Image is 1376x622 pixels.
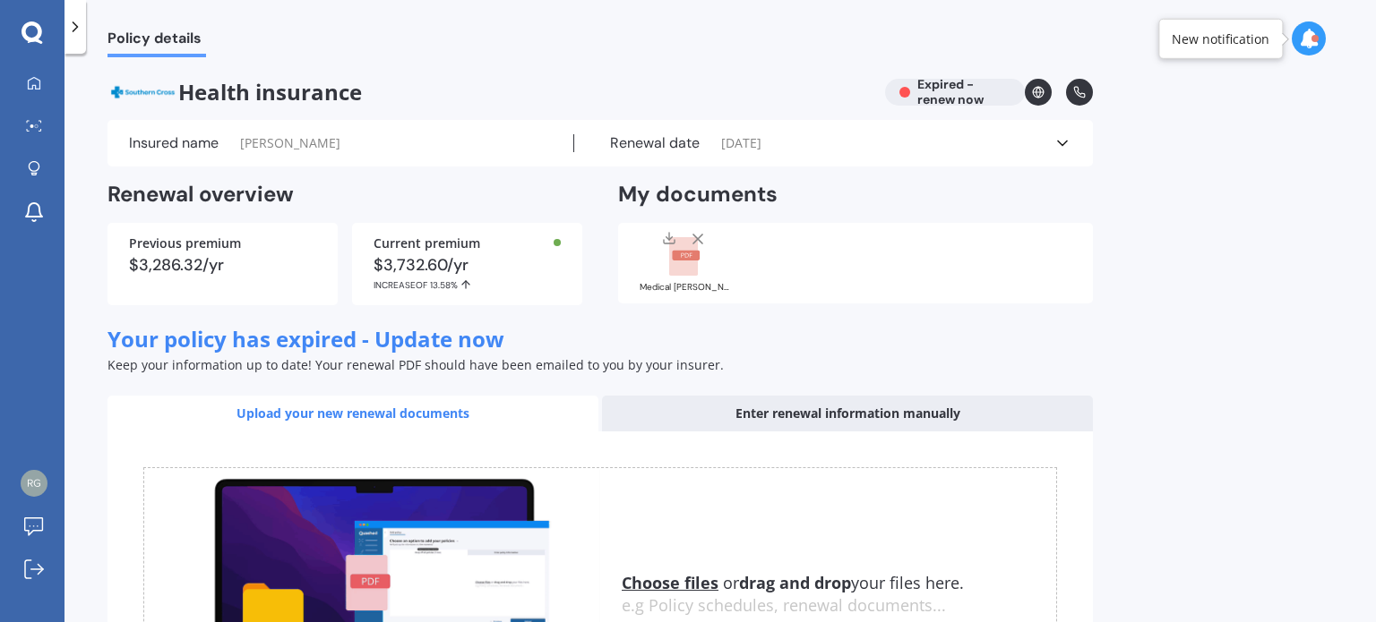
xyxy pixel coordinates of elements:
span: 13.58% [430,279,458,291]
span: Keep your information up to date! Your renewal PDF should have been emailed to you by your insurer. [107,356,724,373]
span: INCREASE OF [374,279,430,291]
label: Insured name [129,134,219,152]
div: $3,286.32/yr [129,257,316,273]
span: [PERSON_NAME] [240,134,340,152]
span: Policy details [107,30,206,54]
b: drag and drop [739,572,851,593]
img: SouthernCross.png [107,79,178,106]
img: 5644d5986bd0b2fb80f0ff3f04553603 [21,470,47,497]
div: Current premium [374,237,561,250]
span: [DATE] [721,134,761,152]
span: Your policy has expired - Update now [107,324,504,354]
div: $3,732.60/yr [374,257,561,291]
u: Choose files [622,572,718,593]
div: Enter renewal information manually [602,396,1093,431]
span: Health insurance [107,79,871,106]
div: Upload your new renewal documents [107,396,598,431]
div: New notification [1172,30,1269,47]
h2: Renewal overview [107,181,582,209]
label: Renewal date [610,134,700,152]
span: or your files here. [622,572,964,593]
div: Medical Lidy Southern Cross.pdf [640,283,729,292]
div: Previous premium [129,237,316,250]
h2: My documents [618,181,778,209]
div: e.g Policy schedules, renewal documents... [622,596,1056,616]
